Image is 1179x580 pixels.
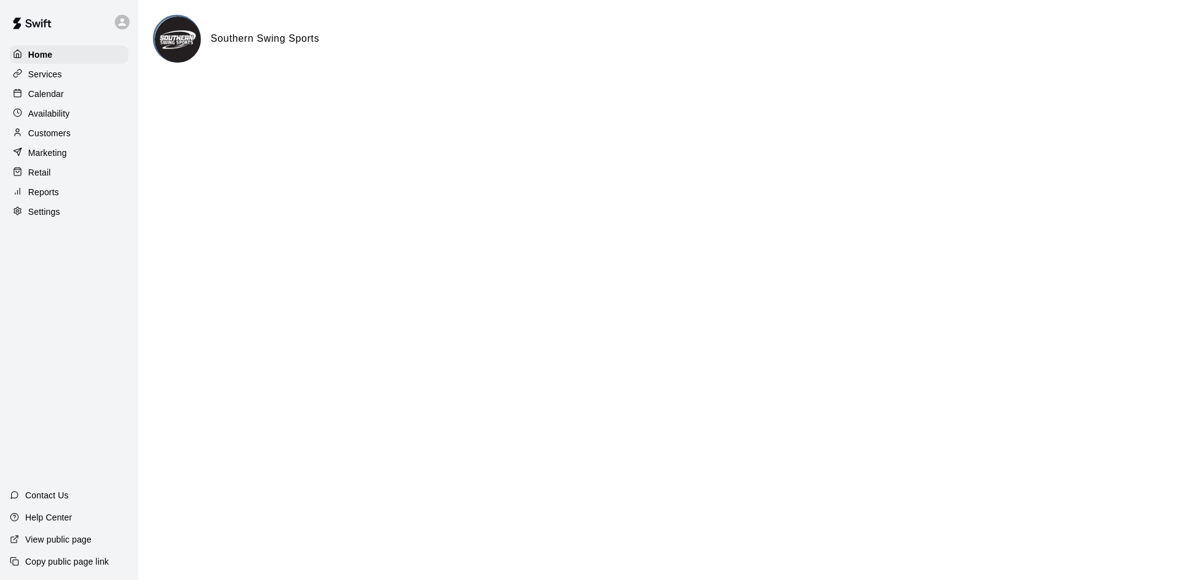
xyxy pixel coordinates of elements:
p: Services [28,68,62,80]
a: Customers [10,124,128,142]
p: Customers [28,127,71,139]
p: Reports [28,186,59,198]
p: Contact Us [25,489,69,501]
p: Copy public page link [25,555,109,568]
a: Marketing [10,144,128,162]
p: Marketing [28,147,67,159]
a: Reports [10,183,128,201]
p: Home [28,48,53,61]
a: Settings [10,203,128,221]
p: Retail [28,166,51,179]
h6: Southern Swing Sports [211,31,319,47]
p: Settings [28,206,60,218]
img: Southern Swing Sports logo [155,17,201,63]
p: View public page [25,533,91,546]
a: Retail [10,163,128,182]
a: Home [10,45,128,64]
a: Availability [10,104,128,123]
a: Calendar [10,85,128,103]
a: Services [10,65,128,83]
p: Help Center [25,511,72,524]
p: Availability [28,107,70,120]
p: Calendar [28,88,64,100]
